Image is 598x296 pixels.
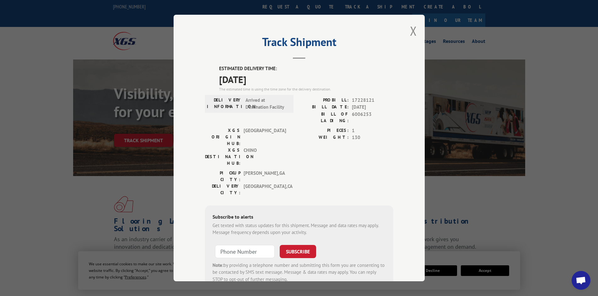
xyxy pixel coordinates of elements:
[352,104,393,111] span: [DATE]
[352,97,393,104] span: 17228121
[352,127,393,134] span: 1
[245,97,288,111] span: Arrived at Destination Facility
[299,104,349,111] label: BILL DATE:
[299,134,349,141] label: WEIGHT:
[205,170,240,183] label: PICKUP CITY:
[352,134,393,141] span: 130
[244,183,286,196] span: [GEOGRAPHIC_DATA] , CA
[352,111,393,124] span: 6006253
[213,213,386,222] div: Subscribe to alerts
[205,127,240,147] label: XGS ORIGIN HUB:
[244,127,286,147] span: [GEOGRAPHIC_DATA]
[299,97,349,104] label: PROBILL:
[244,170,286,183] span: [PERSON_NAME] , GA
[207,97,242,111] label: DELIVERY INFORMATION:
[205,38,393,49] h2: Track Shipment
[213,222,386,236] div: Get texted with status updates for this shipment. Message and data rates may apply. Message frequ...
[299,111,349,124] label: BILL OF LADING:
[219,86,393,92] div: The estimated time is using the time zone for the delivery destination.
[572,271,590,290] a: Open chat
[215,245,275,258] input: Phone Number
[205,147,240,167] label: XGS DESTINATION HUB:
[280,245,316,258] button: SUBSCRIBE
[219,72,393,86] span: [DATE]
[299,127,349,134] label: PIECES:
[219,65,393,72] label: ESTIMATED DELIVERY TIME:
[244,147,286,167] span: CHINO
[213,262,386,283] div: by providing a telephone number and submitting this form you are consenting to be contacted by SM...
[213,262,224,268] strong: Note:
[205,183,240,196] label: DELIVERY CITY:
[410,23,417,39] button: Close modal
